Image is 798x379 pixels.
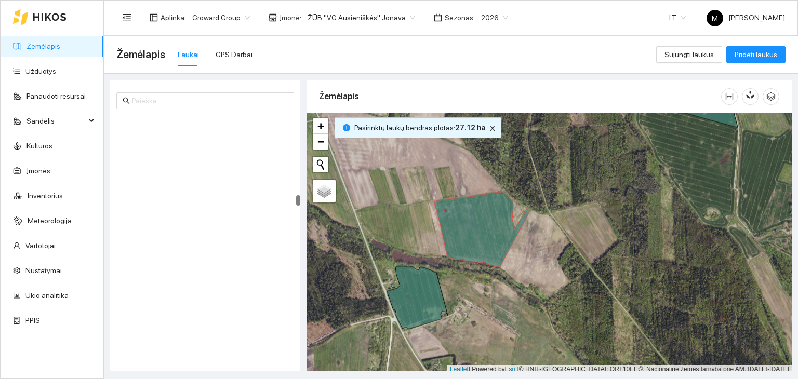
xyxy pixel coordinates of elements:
[280,12,301,23] span: Įmonė :
[116,46,165,63] span: Žemėlapis
[517,366,519,373] span: |
[122,13,131,22] span: menu-fold
[25,67,56,75] a: Užduotys
[319,82,721,111] div: Žemėlapis
[269,13,277,22] span: shop
[455,124,485,132] b: 27.12 ha
[721,88,738,105] button: column-width
[26,111,86,131] span: Sandėlis
[192,10,250,25] span: Groward Group
[150,13,158,22] span: layout
[434,13,442,22] span: calendar
[26,142,52,150] a: Kultūros
[726,46,786,63] button: Pridėti laukus
[445,12,475,23] span: Sezonas :
[116,7,137,28] button: menu-fold
[669,10,686,25] span: LT
[486,122,499,134] button: close
[178,49,199,60] div: Laukai
[450,366,469,373] a: Leaflet
[656,46,722,63] button: Sujungti laukus
[354,122,485,133] span: Pasirinktų laukų bendras plotas :
[664,49,714,60] span: Sujungti laukus
[26,92,86,100] a: Panaudoti resursai
[132,95,288,106] input: Paieška
[487,125,498,132] span: close
[123,97,130,104] span: search
[25,316,40,324] a: PPIS
[313,180,336,202] a: Layers
[313,118,328,134] a: Zoom in
[726,50,786,59] a: Pridėti laukus
[656,50,722,59] a: Sujungti laukus
[25,291,69,300] a: Ūkio analitika
[722,92,737,101] span: column-width
[28,216,72,225] a: Meteorologija
[161,12,186,23] span: Aplinka :
[707,13,785,22] span: [PERSON_NAME]
[317,119,324,132] span: +
[26,167,50,175] a: Įmonės
[447,365,792,374] div: | Powered by © HNIT-[GEOGRAPHIC_DATA]; ORT10LT ©, Nacionalinė žemės tarnyba prie AM, [DATE]-[DATE]
[28,192,63,200] a: Inventorius
[216,49,252,60] div: GPS Darbai
[308,10,415,25] span: ŽŪB "VG Ausieniškės" Jonava
[313,157,328,172] button: Initiate a new search
[343,124,350,131] span: info-circle
[25,241,56,250] a: Vartotojai
[26,42,60,50] a: Žemėlapis
[313,134,328,150] a: Zoom out
[712,10,718,26] span: M
[25,266,62,275] a: Nustatymai
[317,135,324,148] span: −
[735,49,777,60] span: Pridėti laukus
[481,10,508,25] span: 2026
[505,366,516,373] a: Esri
